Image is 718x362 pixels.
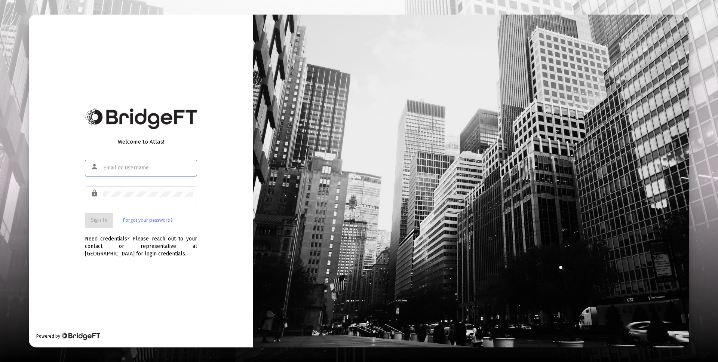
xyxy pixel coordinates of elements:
[123,217,172,224] a: Forgot your password?
[91,217,107,223] span: Sign In
[85,108,197,129] img: Bridge Financial Technology Logo
[36,332,100,340] div: Powered by
[103,165,193,171] input: Email or Username
[90,189,99,198] mat-icon: lock
[90,162,99,171] mat-icon: person
[61,332,100,340] img: Bridge Financial Technology Logo
[85,213,113,228] button: Sign In
[85,228,197,258] div: Need credentials? Please reach out to your contact or representative at [GEOGRAPHIC_DATA] for log...
[85,138,197,145] div: Welcome to Atlas!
